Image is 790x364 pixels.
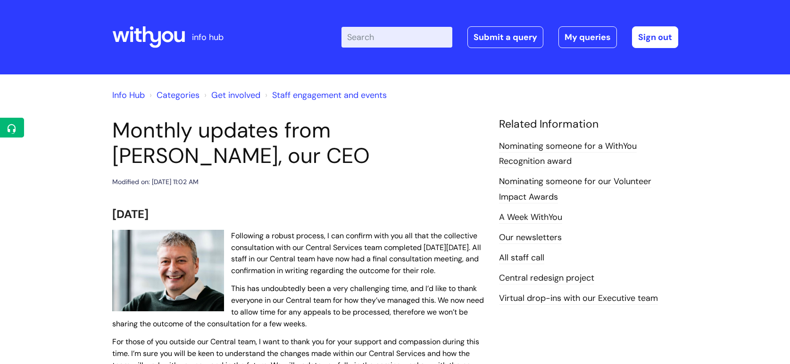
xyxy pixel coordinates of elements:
[157,89,200,101] a: Categories
[632,26,678,48] a: Sign out
[211,89,260,101] a: Get involved
[499,232,562,244] a: Our newsletters
[112,176,199,188] div: Modified on: [DATE] 11:02 AM
[202,88,260,103] li: Get involved
[112,118,485,169] h1: Monthly updates from [PERSON_NAME], our CEO
[558,26,617,48] a: My queries
[499,292,658,305] a: Virtual drop-ins with our Executive team
[499,252,544,264] a: All staff call
[112,283,484,328] span: This has undoubtedly been a very challenging time, and I’d like to thank everyone in our Central ...
[147,88,200,103] li: Solution home
[499,176,651,203] a: Nominating someone for our Volunteer Impact Awards
[499,118,678,131] h4: Related Information
[499,140,637,168] a: Nominating someone for a WithYou Recognition award
[499,211,562,224] a: A Week WithYou
[231,231,481,275] span: Following a robust process, I can confirm with you all that the collective consultation with our ...
[499,272,594,284] a: Central redesign project
[112,230,224,312] img: WithYou Chief Executive Simon Phillips pictured looking at the camera and smiling
[192,30,224,45] p: info hub
[467,26,543,48] a: Submit a query
[341,27,452,48] input: Search
[263,88,387,103] li: Staff engagement and events
[272,89,387,101] a: Staff engagement and events
[341,26,678,48] div: | -
[112,207,149,221] span: [DATE]
[112,89,145,101] a: Info Hub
